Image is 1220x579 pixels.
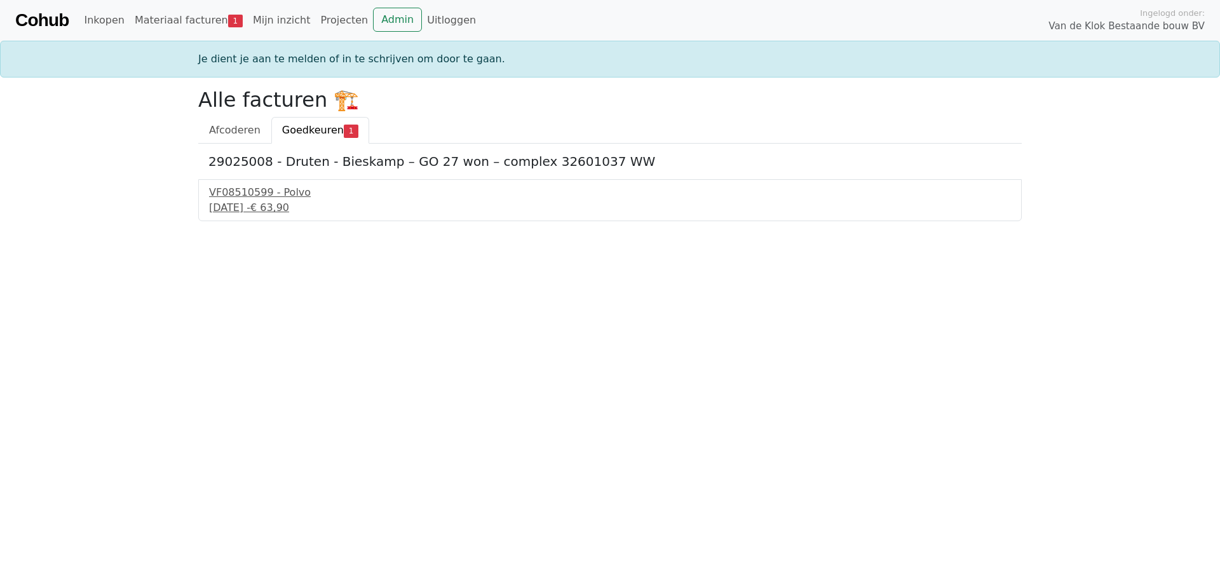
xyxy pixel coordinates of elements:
[422,8,481,33] a: Uitloggen
[228,15,243,27] span: 1
[271,117,369,144] a: Goedkeuren1
[208,154,1012,169] h5: 29025008 - Druten - Bieskamp – GO 27 won – complex 32601037 WW
[282,124,344,136] span: Goedkeuren
[248,8,316,33] a: Mijn inzicht
[79,8,129,33] a: Inkopen
[373,8,422,32] a: Admin
[315,8,373,33] a: Projecten
[209,185,1011,215] a: VF08510599 - Polvo[DATE] -€ 63,90
[198,117,271,144] a: Afcoderen
[209,124,261,136] span: Afcoderen
[191,51,1029,67] div: Je dient je aan te melden of in te schrijven om door te gaan.
[1048,19,1205,34] span: Van de Klok Bestaande bouw BV
[250,201,289,214] span: € 63,90
[15,5,69,36] a: Cohub
[209,200,1011,215] div: [DATE] -
[130,8,248,33] a: Materiaal facturen1
[344,125,358,137] span: 1
[209,185,1011,200] div: VF08510599 - Polvo
[1140,7,1205,19] span: Ingelogd onder:
[198,88,1022,112] h2: Alle facturen 🏗️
